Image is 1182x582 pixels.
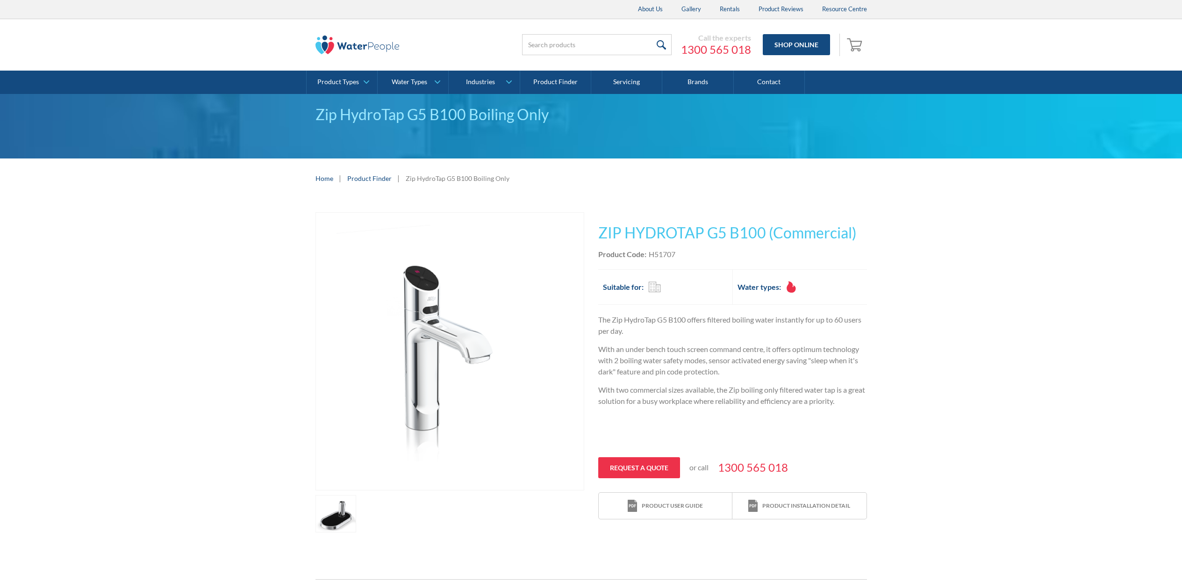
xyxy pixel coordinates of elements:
[718,459,788,476] a: 1300 565 018
[598,414,867,425] p: ‍
[347,173,392,183] a: Product Finder
[396,172,401,184] div: |
[598,250,646,259] strong: Product Code:
[689,462,709,473] p: or call
[845,34,867,56] a: Open cart
[378,71,448,94] a: Water Types
[520,71,591,94] a: Product Finder
[307,71,377,94] a: Product Types
[406,173,509,183] div: Zip HydroTap G5 B100 Boiling Only
[315,212,584,490] a: open lightbox
[649,249,675,260] div: H51707
[591,71,662,94] a: Servicing
[738,281,781,293] h2: Water types:
[598,344,867,377] p: With an under bench touch screen command centre, it offers optimum technology with 2 boiling wate...
[338,172,343,184] div: |
[662,71,733,94] a: Brands
[599,493,732,519] a: print iconProduct user guide
[762,502,850,510] div: Product installation detail
[734,71,805,94] a: Contact
[315,173,333,183] a: Home
[522,34,672,55] input: Search products
[449,71,519,94] a: Industries
[847,37,865,52] img: shopping cart
[598,432,867,443] p: ‍
[763,34,830,55] a: Shop Online
[315,103,867,126] div: Zip HydroTap G5 B100 Boiling Only
[466,78,495,86] div: Industries
[598,222,867,244] h1: ZIP HYDROTAP G5 B100 (Commercial)
[732,493,866,519] a: print iconProduct installation detail
[317,78,359,86] div: Product Types
[315,495,357,532] a: open lightbox
[598,457,680,478] a: Request a quote
[748,500,758,512] img: print icon
[315,36,400,54] img: The Water People
[598,384,867,407] p: With two commercial sizes available, the Zip boiling only filtered water tap is a great solution ...
[681,43,751,57] a: 1300 565 018
[628,500,637,512] img: print icon
[642,502,703,510] div: Product user guide
[603,281,644,293] h2: Suitable for:
[598,314,867,337] p: The Zip HydroTap G5 B100 offers filtered boiling water instantly for up to 60 users per day.
[392,78,427,86] div: Water Types
[681,33,751,43] div: Call the experts
[337,213,563,490] img: Zip HydroTap G5 B100 Boiling Only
